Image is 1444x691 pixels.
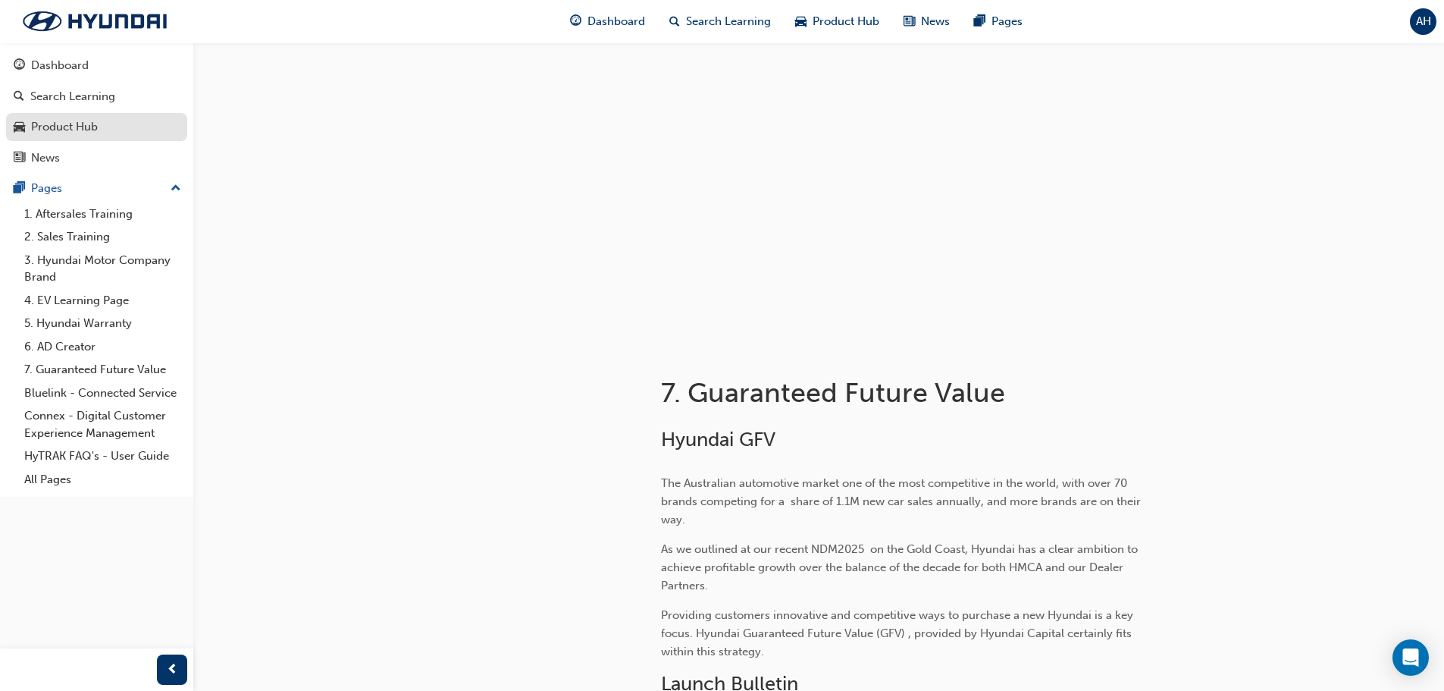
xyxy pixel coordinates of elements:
span: Pages [991,13,1023,30]
a: 5. Hyundai Warranty [18,312,187,335]
a: Product Hub [6,113,187,141]
a: Search Learning [6,83,187,111]
span: news-icon [904,12,915,31]
a: 1. Aftersales Training [18,203,187,226]
button: Pages [6,174,187,203]
h1: 7. Guaranteed Future Value [661,376,1158,410]
div: Product Hub [31,118,98,136]
a: 4. EV Learning Page [18,289,187,313]
span: car-icon [14,121,25,134]
a: search-iconSearch Learning [657,6,783,37]
button: DashboardSearch LearningProduct HubNews [6,49,187,174]
a: All Pages [18,468,187,492]
span: As we outlined at our recent NDM2025 on the Gold Coast, Hyundai has a clear ambition to achieve p... [661,542,1141,592]
a: News [6,144,187,172]
span: news-icon [14,152,25,165]
span: prev-icon [167,661,178,680]
span: guage-icon [14,59,25,73]
div: Search Learning [30,88,115,105]
span: Dashboard [587,13,645,30]
span: search-icon [669,12,680,31]
div: Open Intercom Messenger [1392,639,1429,676]
a: Connex - Digital Customer Experience Management [18,404,187,444]
a: 2. Sales Training [18,225,187,249]
span: Providing customers innovative and competitive ways to purchase a new Hyundai is a key focus. Hyu... [661,608,1136,658]
a: Bluelink - Connected Service [18,382,187,405]
a: 6. AD Creator [18,335,187,359]
span: up-icon [171,179,181,199]
span: guage-icon [570,12,581,31]
a: car-iconProduct Hub [783,6,891,37]
div: News [31,149,60,167]
a: HyTRAK FAQ's - User Guide [18,444,187,468]
a: 3. Hyundai Motor Company Brand [18,249,187,289]
span: Search Learning [686,13,771,30]
span: News [921,13,950,30]
span: search-icon [14,90,24,104]
span: Hyundai GFV [661,428,775,451]
div: Dashboard [31,57,89,74]
span: pages-icon [974,12,985,31]
div: Pages [31,180,62,197]
a: news-iconNews [891,6,962,37]
a: pages-iconPages [962,6,1035,37]
span: car-icon [795,12,807,31]
img: Trak [8,5,182,37]
a: Dashboard [6,52,187,80]
span: The Australian automotive market one of the most competitive in the world, with over 70 brands co... [661,476,1144,526]
span: Product Hub [813,13,879,30]
span: AH [1416,13,1431,30]
button: AH [1410,8,1436,35]
span: pages-icon [14,182,25,196]
a: guage-iconDashboard [558,6,657,37]
a: 7. Guaranteed Future Value [18,358,187,382]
